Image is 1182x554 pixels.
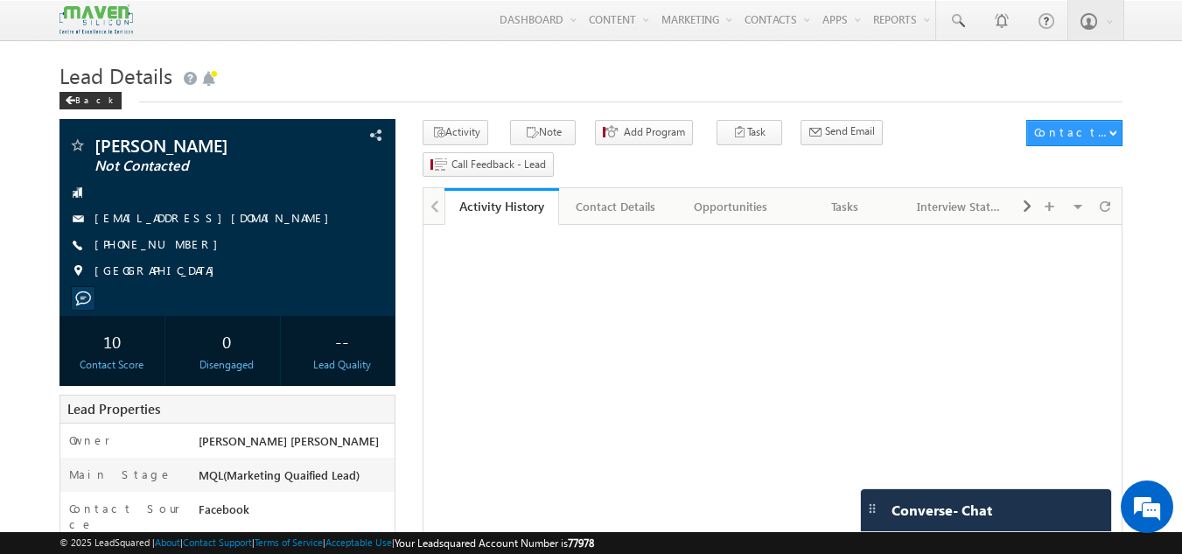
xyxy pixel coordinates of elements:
div: Contact Score [64,357,161,373]
div: 0 [178,325,276,357]
div: Tasks [802,196,887,217]
div: Back [59,92,122,109]
a: Activity History [444,188,559,225]
span: [GEOGRAPHIC_DATA] [94,263,223,280]
label: Owner [69,432,110,448]
div: Disengaged [178,357,276,373]
button: Add Program [595,120,693,145]
div: Lead Quality [293,357,390,373]
span: [PERSON_NAME] [PERSON_NAME] [199,433,379,448]
span: Not Contacted [94,158,302,175]
div: Interview Status [917,196,1002,217]
span: [PHONE_NUMBER] [94,236,227,254]
button: Send Email [801,120,883,145]
a: Tasks [788,188,903,225]
a: Acceptable Use [325,536,392,548]
span: [PERSON_NAME] [94,137,302,154]
img: Custom Logo [59,4,133,35]
div: Contact Actions [1034,124,1109,140]
img: carter-drag [865,501,879,515]
div: -- [293,325,390,357]
button: Contact Actions [1026,120,1123,146]
a: Back [59,91,130,106]
span: Lead Properties [67,400,160,417]
span: Call Feedback - Lead [451,157,546,172]
span: Add Program [624,124,685,140]
span: © 2025 LeadSquared | | | | | [59,535,594,551]
button: Activity [423,120,488,145]
a: Contact Details [559,188,674,225]
span: Lead Details [59,61,172,89]
button: Task [717,120,782,145]
label: Contact Source [69,501,182,532]
span: Your Leadsquared Account Number is [395,536,594,550]
div: 10 [64,325,161,357]
span: Send Email [825,123,875,139]
div: Opportunities [688,196,773,217]
div: Contact Details [573,196,658,217]
a: [EMAIL_ADDRESS][DOMAIN_NAME] [94,210,338,225]
div: Facebook [194,501,395,525]
label: Main Stage [69,466,172,482]
button: Note [510,120,576,145]
a: About [155,536,180,548]
div: MQL(Marketing Quaified Lead) [194,466,395,491]
span: 77978 [568,536,594,550]
a: Interview Status [903,188,1018,225]
a: Opportunities [674,188,788,225]
button: Call Feedback - Lead [423,152,554,178]
span: Converse - Chat [892,502,992,518]
a: Terms of Service [255,536,323,548]
a: Contact Support [183,536,252,548]
div: Activity History [458,198,546,214]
